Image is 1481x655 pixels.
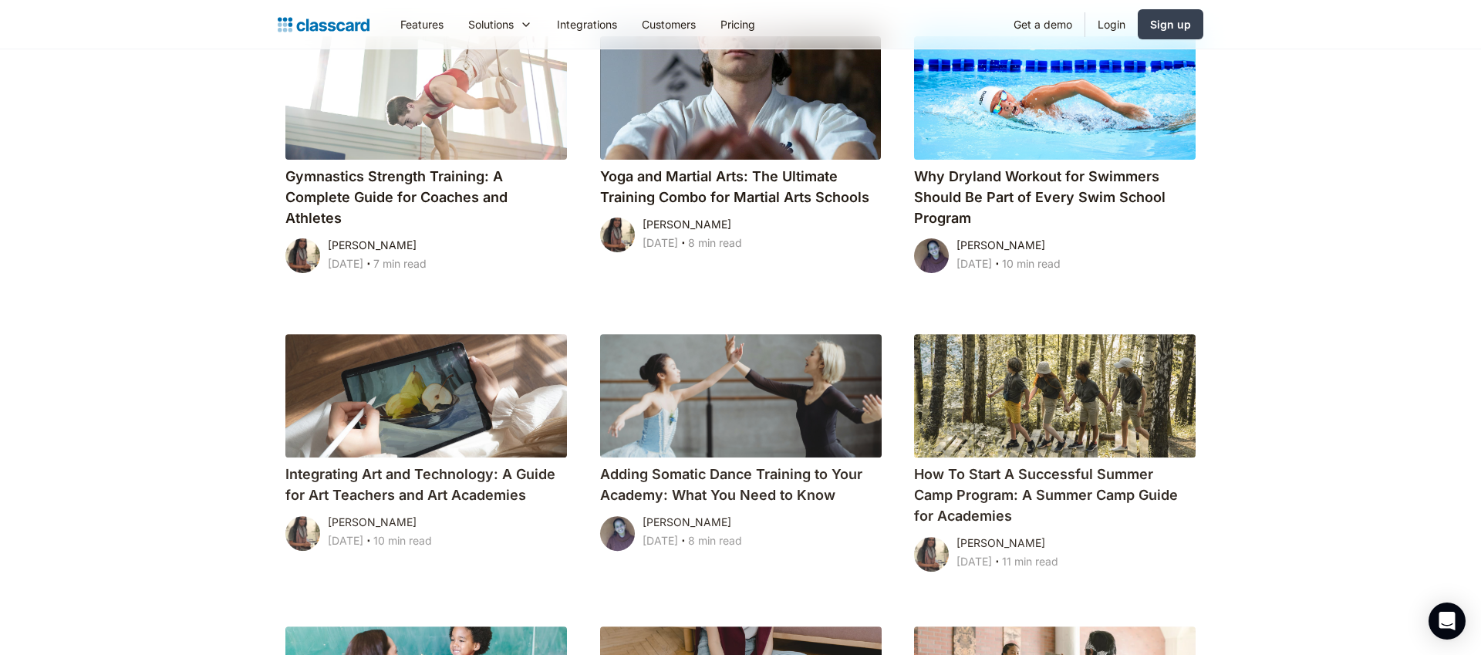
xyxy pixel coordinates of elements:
h4: Adding Somatic Dance Training to Your Academy: What You Need to Know [600,464,882,505]
div: [PERSON_NAME] [643,513,731,532]
div: [DATE] [956,255,992,273]
div: [DATE] [956,552,992,571]
div: ‧ [678,234,688,255]
a: Integrating Art and Technology: A Guide for Art Teachers and Art Academies[PERSON_NAME][DATE]‧10 ... [278,326,575,582]
h4: Integrating Art and Technology: A Guide for Art Teachers and Art Academies [285,464,567,505]
a: Features [388,7,456,42]
h4: Why Dryland Workout for Swimmers Should Be Part of Every Swim School Program [914,166,1196,228]
div: 10 min read [1002,255,1061,273]
div: [DATE] [643,532,678,550]
div: [PERSON_NAME] [328,513,417,532]
a: Adding Somatic Dance Training to Your Academy: What You Need to Know[PERSON_NAME][DATE]‧8 min read [592,326,889,582]
div: ‧ [363,255,373,276]
div: [PERSON_NAME] [956,236,1045,255]
a: Pricing [708,7,767,42]
a: Yoga and Martial Arts: The Ultimate Training Combo for Martial Arts Schools[PERSON_NAME][DATE]‧8 ... [592,29,889,284]
a: home [278,14,369,35]
div: [PERSON_NAME] [956,534,1045,552]
div: [PERSON_NAME] [328,236,417,255]
a: Get a demo [1001,7,1085,42]
div: [DATE] [328,532,363,550]
div: Sign up [1150,16,1191,32]
a: Gymnastics Strength Training: A Complete Guide for Coaches and Athletes[PERSON_NAME][DATE]‧7 min ... [278,29,575,284]
a: How To Start A Successful Summer Camp Program: A Summer Camp Guide for Academies[PERSON_NAME][DAT... [906,326,1203,582]
div: ‧ [678,532,688,553]
div: 8 min read [688,234,742,252]
a: Login [1085,7,1138,42]
div: 11 min read [1002,552,1058,571]
div: [DATE] [643,234,678,252]
div: [PERSON_NAME] [643,215,731,234]
div: 7 min read [373,255,427,273]
div: [DATE] [328,255,363,273]
div: 10 min read [373,532,432,550]
div: Open Intercom Messenger [1429,603,1466,640]
h4: Yoga and Martial Arts: The Ultimate Training Combo for Martial Arts Schools [600,166,882,208]
div: Solutions [456,7,545,42]
a: Customers [629,7,708,42]
div: 8 min read [688,532,742,550]
div: ‧ [363,532,373,553]
h4: Gymnastics Strength Training: A Complete Guide for Coaches and Athletes [285,166,567,228]
div: Solutions [468,16,514,32]
div: ‧ [992,552,1002,574]
a: Why Dryland Workout for Swimmers Should Be Part of Every Swim School Program[PERSON_NAME][DATE]‧1... [906,29,1203,284]
h4: How To Start A Successful Summer Camp Program: A Summer Camp Guide for Academies [914,464,1196,526]
a: Sign up [1138,9,1203,39]
a: Integrations [545,7,629,42]
div: ‧ [992,255,1002,276]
